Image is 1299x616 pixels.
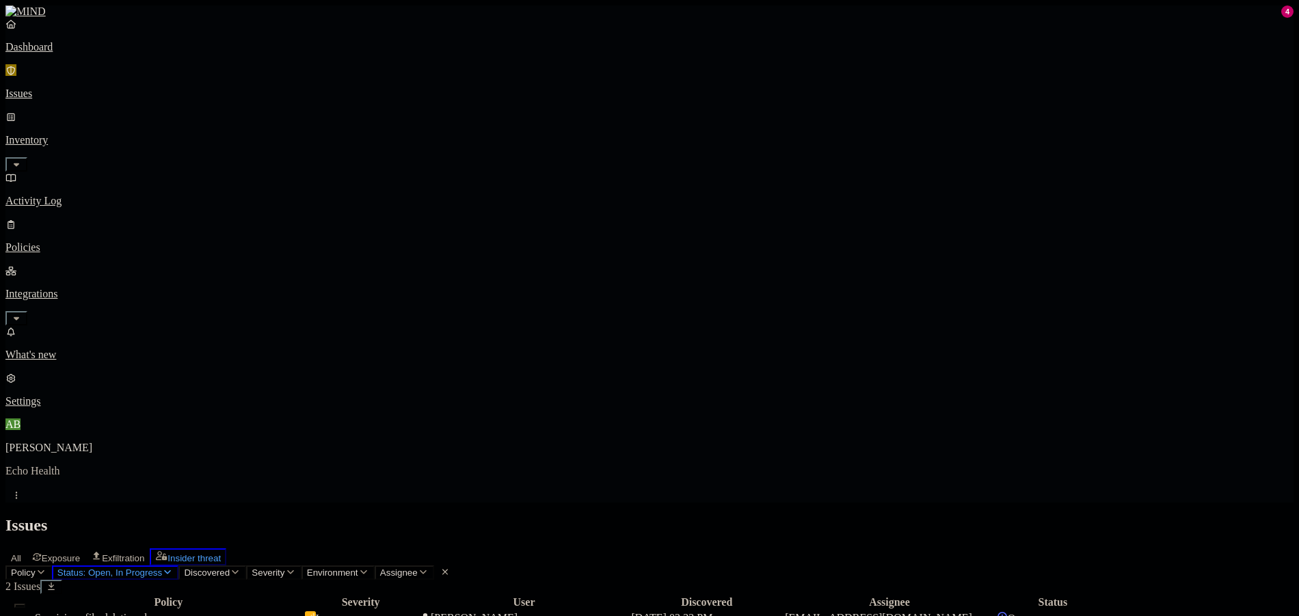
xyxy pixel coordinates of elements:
[5,5,46,18] img: MIND
[102,553,144,563] span: Exfiltration
[5,465,1294,477] p: Echo Health
[252,567,284,578] span: Severity
[5,395,1294,407] p: Settings
[14,604,25,608] button: Select all
[5,5,1294,18] a: MIND
[57,567,162,578] span: Status: Open, In Progress
[5,442,1294,454] p: [PERSON_NAME]
[5,18,1294,53] a: Dashboard
[380,567,418,578] span: Assignee
[5,418,21,430] span: AB
[305,596,417,608] div: Severity
[5,41,1294,53] p: Dashboard
[5,265,1294,323] a: Integrations
[5,516,1294,535] h2: Issues
[11,553,21,563] span: All
[5,134,1294,146] p: Inventory
[997,596,1109,608] div: Status
[5,241,1294,254] p: Policies
[5,64,1294,100] a: Issues
[631,596,782,608] div: Discovered
[11,567,36,578] span: Policy
[168,553,221,563] span: Insider threat
[42,553,80,563] span: Exposure
[5,218,1294,254] a: Policies
[5,349,1294,361] p: What's new
[5,111,1294,170] a: Inventory
[1281,5,1294,18] div: 4
[307,567,358,578] span: Environment
[785,596,994,608] div: Assignee
[5,172,1294,207] a: Activity Log
[184,567,230,578] span: Discovered
[5,580,40,592] span: 2 Issues
[5,288,1294,300] p: Integrations
[5,372,1294,407] a: Settings
[5,325,1294,361] a: What's new
[5,88,1294,100] p: Issues
[35,596,302,608] div: Policy
[420,596,629,608] div: User
[5,195,1294,207] p: Activity Log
